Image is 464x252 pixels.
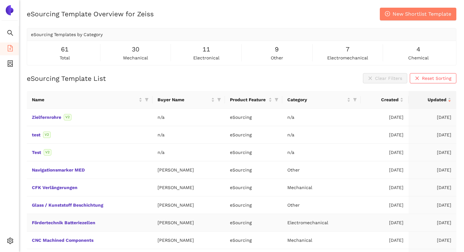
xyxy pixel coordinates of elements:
[225,91,282,109] th: this column's title is Product Feature,this column is sortable
[225,179,282,196] td: eSourcing
[152,232,225,249] td: [PERSON_NAME]
[327,54,368,61] span: electromechanical
[409,214,456,232] td: [DATE]
[410,73,456,83] button: closeReset Sorting
[132,44,139,54] span: 30
[393,10,451,18] span: New Shortlist Template
[7,58,13,71] span: container
[60,54,70,61] span: total
[152,179,225,196] td: [PERSON_NAME]
[287,96,346,103] span: Category
[225,109,282,126] td: eSourcing
[363,73,407,83] button: closeClear Filters
[152,91,225,109] th: this column's title is Buyer Name,this column is sortable
[32,96,137,103] span: Name
[409,196,456,214] td: [DATE]
[361,214,409,232] td: [DATE]
[282,179,361,196] td: Mechanical
[361,109,409,126] td: [DATE]
[271,54,283,61] span: other
[144,95,150,104] span: filter
[27,74,106,83] h2: eSourcing Template List
[416,44,420,54] span: 4
[4,5,15,15] img: Logo
[43,132,51,138] span: V2
[353,98,357,102] span: filter
[422,75,451,82] span: Reset Sorting
[361,196,409,214] td: [DATE]
[282,214,361,232] td: Electromechanical
[193,54,219,61] span: electronical
[27,9,154,19] h2: eSourcing Template Overview for Zeiss
[145,98,149,102] span: filter
[225,214,282,232] td: eSourcing
[217,98,221,102] span: filter
[273,95,280,104] span: filter
[415,76,419,81] span: close
[361,232,409,249] td: [DATE]
[282,196,361,214] td: Other
[361,91,409,109] th: this column's title is Created,this column is sortable
[380,8,456,20] button: plus-circleNew Shortlist Template
[361,126,409,144] td: [DATE]
[282,232,361,249] td: Mechanical
[152,161,225,179] td: [PERSON_NAME]
[203,44,210,54] span: 11
[282,126,361,144] td: n/a
[414,96,446,103] span: Updated
[152,109,225,126] td: n/a
[352,95,358,104] span: filter
[216,95,222,104] span: filter
[152,196,225,214] td: [PERSON_NAME]
[361,161,409,179] td: [DATE]
[409,179,456,196] td: [DATE]
[152,144,225,161] td: n/a
[409,109,456,126] td: [DATE]
[282,109,361,126] td: n/a
[361,179,409,196] td: [DATE]
[282,161,361,179] td: Other
[225,232,282,249] td: eSourcing
[282,91,361,109] th: this column's title is Category,this column is sortable
[409,126,456,144] td: [DATE]
[225,196,282,214] td: eSourcing
[409,161,456,179] td: [DATE]
[123,54,148,61] span: mechanical
[7,235,13,248] span: setting
[44,149,51,156] span: V2
[409,232,456,249] td: [DATE]
[366,96,399,103] span: Created
[275,44,279,54] span: 9
[7,27,13,40] span: search
[409,144,456,161] td: [DATE]
[61,44,69,54] span: 61
[7,43,13,56] span: file-add
[230,96,267,103] span: Product Feature
[385,11,390,17] span: plus-circle
[64,114,71,120] span: V2
[152,214,225,232] td: [PERSON_NAME]
[346,44,350,54] span: 7
[158,96,210,103] span: Buyer Name
[275,98,278,102] span: filter
[152,126,225,144] td: n/a
[282,144,361,161] td: n/a
[27,91,152,109] th: this column's title is Name,this column is sortable
[225,126,282,144] td: eSourcing
[225,144,282,161] td: eSourcing
[31,32,103,37] span: eSourcing Templates by Category
[361,144,409,161] td: [DATE]
[408,54,429,61] span: chemical
[225,161,282,179] td: eSourcing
